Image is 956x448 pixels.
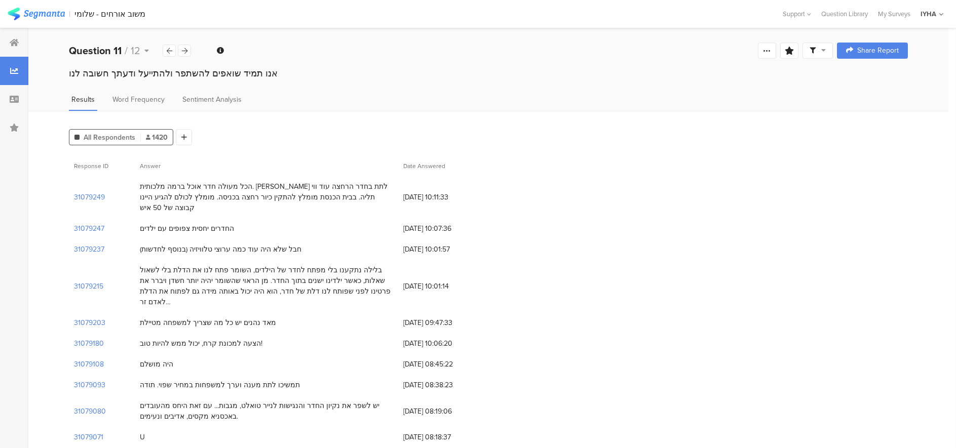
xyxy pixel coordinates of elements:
img: segmanta logo [8,8,65,20]
div: בלילה נתקענו בלי מפתח לחדר של הילדים, השומר פתח לנו את הדלת בלי לשאול שאלות, כאשר ילדינו ישנים בת... [140,265,393,307]
section: 31079071 [74,432,103,442]
div: הצעה למכונת קרח, יכול ממש להיות טוב! [140,338,262,349]
span: [DATE] 08:19:06 [403,406,484,417]
a: Question Library [816,9,873,19]
span: [DATE] 08:18:37 [403,432,484,442]
section: 31079080 [74,406,106,417]
section: 31079180 [74,338,104,349]
span: 12 [131,43,140,58]
span: [DATE] 08:45:22 [403,359,484,370]
span: [DATE] 10:01:14 [403,281,484,292]
div: U [140,432,145,442]
span: Word Frequency [112,94,165,105]
span: Sentiment Analysis [182,94,242,105]
div: תמשיכו לתת מענה וערך למשפחות במחיר שפוי. תודה [140,380,300,390]
section: 31079247 [74,223,104,234]
section: 31079237 [74,244,104,255]
div: חבל שלא היה עוד כמה ערוצי טלוויזיה (בנוסף לחדשות) [140,244,301,255]
a: My Surveys [873,9,915,19]
span: [DATE] 10:06:20 [403,338,484,349]
div: הכל מעולה חדר אוכל ברמה מלכותית. [PERSON_NAME] לתת בחדר הרחצה עוד ווי תליה. בבית הכנסת מומלץ להתק... [140,181,393,213]
b: Question 11 [69,43,122,58]
div: יש לשפר את נקיון החדר והנגישות לנייר טואלט, מגבות... עם זאת היחס מהעובדים באכסניא מקסים, אדיבים ו... [140,400,393,422]
div: היה מושלם [140,359,173,370]
span: 1420 [146,132,168,143]
span: / [125,43,128,58]
section: 31079108 [74,359,104,370]
section: 31079203 [74,317,105,328]
span: [DATE] 10:11:33 [403,192,484,202]
span: [DATE] 10:07:36 [403,223,484,234]
span: All Respondents [84,132,135,143]
span: [DATE] 09:47:33 [403,317,484,328]
div: משוב אורחים - שלומי [74,9,145,19]
span: Share Report [857,47,899,54]
div: | [69,8,70,20]
span: Date Answered [403,161,445,171]
span: [DATE] 08:38:23 [403,380,484,390]
span: Answer [140,161,161,171]
div: החדרים יחסית צפופים עם ילדים [140,223,234,234]
span: Response ID [74,161,108,171]
section: 31079093 [74,380,105,390]
div: אנו תמיד שואפים להשתפר ולהתייעל ודעתך חשובה לנו [69,67,908,80]
div: Support [783,6,811,22]
div: IYHA [921,9,936,19]
span: [DATE] 10:01:57 [403,244,484,255]
section: 31079249 [74,192,105,202]
section: 31079215 [74,281,103,292]
span: Results [71,94,95,105]
div: מאד נהנים יש כל מה שצריך למשפחה מטיילת [140,317,276,328]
